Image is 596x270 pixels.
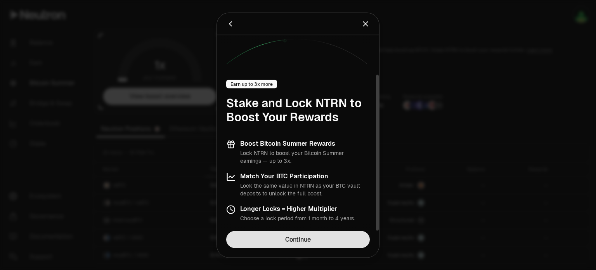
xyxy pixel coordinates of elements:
[226,80,277,89] div: Earn up to 3x more
[361,18,370,29] button: Close
[240,140,370,148] h3: Boost Bitcoin Summer Rewards
[240,214,355,222] p: Choose a lock period from 1 month to 4 years.
[240,182,370,197] p: Lock the same value in NTRN as your BTC vault deposits to unlock the full boost.
[226,18,235,29] button: Back
[240,205,355,213] h3: Longer Locks = Higher Multiplier
[240,149,370,165] p: Lock NTRN to boost your Bitcoin Summer earnings — up to 3x.
[226,96,370,124] h1: Stake and Lock NTRN to Boost Your Rewards
[240,172,370,180] h3: Match Your BTC Participation
[226,231,370,248] a: Continue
